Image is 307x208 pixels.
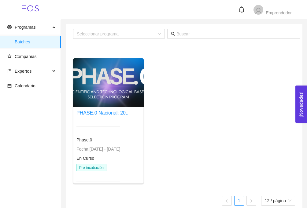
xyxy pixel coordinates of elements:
[246,196,256,206] button: right
[295,86,307,123] button: Open Feedback Widget
[7,25,12,29] span: global
[15,83,35,88] span: Calendario
[222,196,232,206] li: Página anterior
[76,156,94,161] span: En Curso
[255,7,262,15] span: user
[15,25,35,30] span: Programas
[15,36,56,48] span: Batches
[261,196,295,206] div: tamaño de página
[76,110,130,115] a: PHASE.0 Nacional: 20...
[225,199,229,203] span: left
[76,147,120,151] span: Fecha: [DATE] - [DATE]
[76,137,92,142] span: Phase.0
[7,84,12,88] span: calendar
[7,69,12,73] span: book
[246,196,256,206] li: Página siguiente
[266,10,292,15] span: Emprendedor
[15,54,37,59] span: Compañías
[171,32,175,36] span: search
[222,196,232,206] button: left
[265,196,291,205] span: 12 / página
[7,54,12,59] span: star
[15,69,31,74] span: Expertos
[238,6,245,13] span: bell
[234,196,244,206] li: 1
[76,164,106,171] span: Pre-incubación
[235,196,244,205] a: 1
[250,199,253,203] span: right
[176,31,297,37] input: Buscar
